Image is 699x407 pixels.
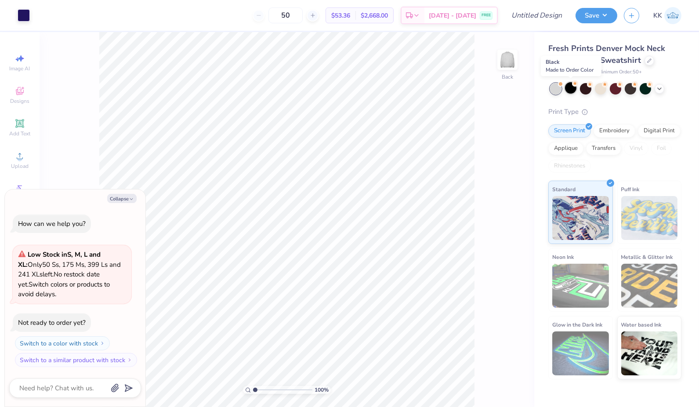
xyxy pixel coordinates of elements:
[18,250,101,269] strong: Low Stock in S, M, L and XL :
[502,73,513,81] div: Back
[18,219,86,228] div: How can we help you?
[499,51,516,69] img: Back
[546,66,594,73] span: Made to Order Color
[100,341,105,346] img: Switch to a color with stock
[552,331,609,375] img: Glow in the Dark Ink
[9,130,30,137] span: Add Text
[621,331,678,375] img: Water based Ink
[651,142,672,155] div: Foil
[621,320,662,329] span: Water based Ink
[331,11,350,20] span: $53.36
[127,357,132,363] img: Switch to a similar product with stock
[15,353,137,367] button: Switch to a similar product with stock
[552,185,576,194] span: Standard
[552,196,609,240] img: Standard
[552,264,609,308] img: Neon Ink
[653,7,681,24] a: KK
[18,270,100,289] span: No restock date yet.
[653,11,662,21] span: KK
[586,142,621,155] div: Transfers
[548,124,591,138] div: Screen Print
[548,43,665,65] span: Fresh Prints Denver Mock Neck Heavyweight Sweatshirt
[624,142,648,155] div: Vinyl
[18,250,121,298] span: Only 50 Ss, 175 Ms, 399 Ls and 241 XLs left. Switch colors or products to avoid delays.
[361,11,388,20] span: $2,668.00
[621,196,678,240] img: Puff Ink
[552,252,574,262] span: Neon Ink
[548,107,681,117] div: Print Type
[548,160,591,173] div: Rhinestones
[541,56,601,76] div: Black
[10,98,29,105] span: Designs
[15,336,110,350] button: Switch to a color with stock
[315,386,329,394] span: 100 %
[621,264,678,308] img: Metallic & Glitter Ink
[664,7,681,24] img: Karina King
[504,7,569,24] input: Untitled Design
[268,7,303,23] input: – –
[18,318,86,327] div: Not ready to order yet?
[598,69,642,76] span: Minimum Order: 50 +
[10,65,30,72] span: Image AI
[548,142,583,155] div: Applique
[638,124,681,138] div: Digital Print
[429,11,476,20] span: [DATE] - [DATE]
[107,194,137,203] button: Collapse
[621,252,673,262] span: Metallic & Glitter Ink
[482,12,491,18] span: FREE
[11,163,29,170] span: Upload
[594,124,635,138] div: Embroidery
[552,320,602,329] span: Glow in the Dark Ink
[576,8,617,23] button: Save
[621,185,640,194] span: Puff Ink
